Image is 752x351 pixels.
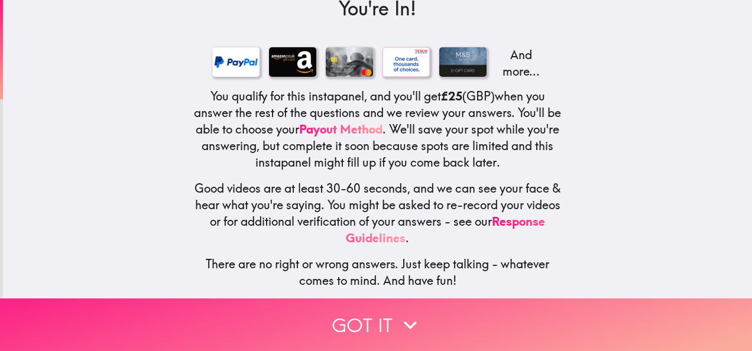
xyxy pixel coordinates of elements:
a: Response Guidelines [346,214,545,245]
p: And more... [496,47,543,80]
b: £25 [441,89,462,103]
h5: Good videos are at least 30-60 seconds, and we can see your face & hear what you're saying. You m... [193,180,562,246]
h5: You qualify for this instapanel, and you'll get (GBP) when you answer the rest of the questions a... [193,88,562,171]
h5: There are no right or wrong answers. Just keep talking - whatever comes to mind. And have fun! [193,256,562,289]
a: Payout Method [299,122,383,136]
